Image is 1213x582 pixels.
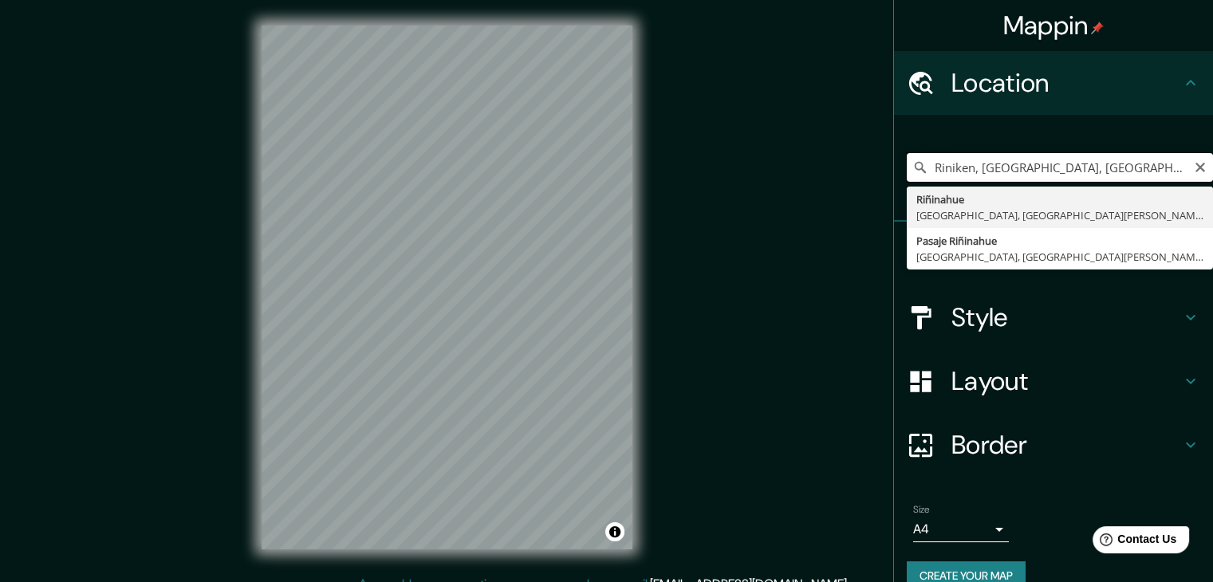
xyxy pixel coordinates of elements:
h4: Style [951,301,1181,333]
div: Layout [894,349,1213,413]
div: [GEOGRAPHIC_DATA], [GEOGRAPHIC_DATA][PERSON_NAME] 5240000, [GEOGRAPHIC_DATA] [916,249,1203,265]
button: Toggle attribution [605,522,624,541]
canvas: Map [262,26,632,549]
input: Pick your city or area [907,153,1213,182]
h4: Mappin [1003,10,1105,41]
div: Pins [894,222,1213,285]
h4: Border [951,429,1181,461]
div: A4 [913,517,1009,542]
div: Pasaje Riñinahue [916,233,1203,249]
div: Border [894,413,1213,477]
button: Clear [1194,159,1207,174]
div: Style [894,285,1213,349]
h4: Location [951,67,1181,99]
iframe: Help widget launcher [1071,520,1195,564]
h4: Pins [951,238,1181,269]
div: [GEOGRAPHIC_DATA], [GEOGRAPHIC_DATA][PERSON_NAME], [GEOGRAPHIC_DATA] [916,207,1203,223]
img: pin-icon.png [1091,22,1104,34]
label: Size [913,503,930,517]
h4: Layout [951,365,1181,397]
div: Location [894,51,1213,115]
div: Riñinahue [916,191,1203,207]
